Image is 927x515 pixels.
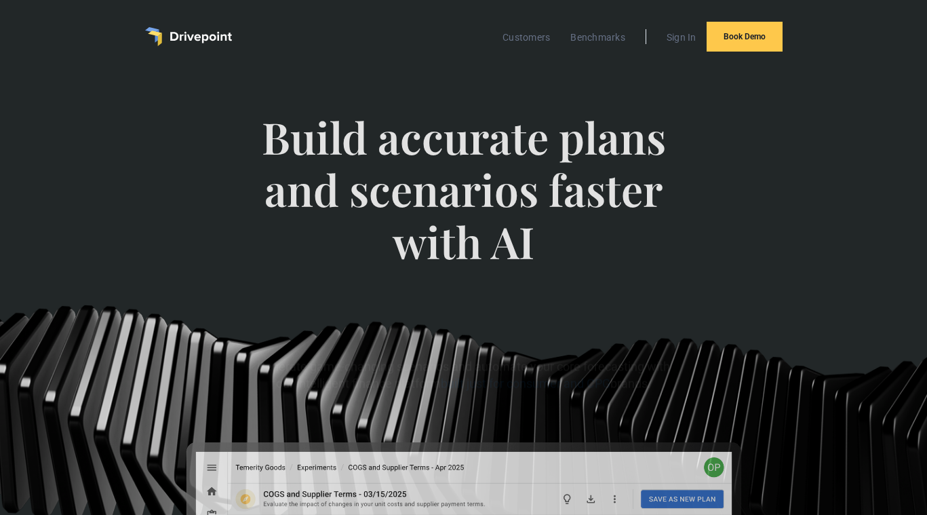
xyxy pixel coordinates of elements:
a: Customers [496,28,557,46]
p: Generate game-changing scenarios and automate your core forecasting with our intelligent finance ... [254,358,673,392]
a: Sign In [660,28,703,46]
span: Build accurate plans and scenarios faster with AI [254,111,673,294]
a: Benchmarks [564,28,632,46]
a: home [145,27,232,46]
a: Book Demo [707,22,783,52]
